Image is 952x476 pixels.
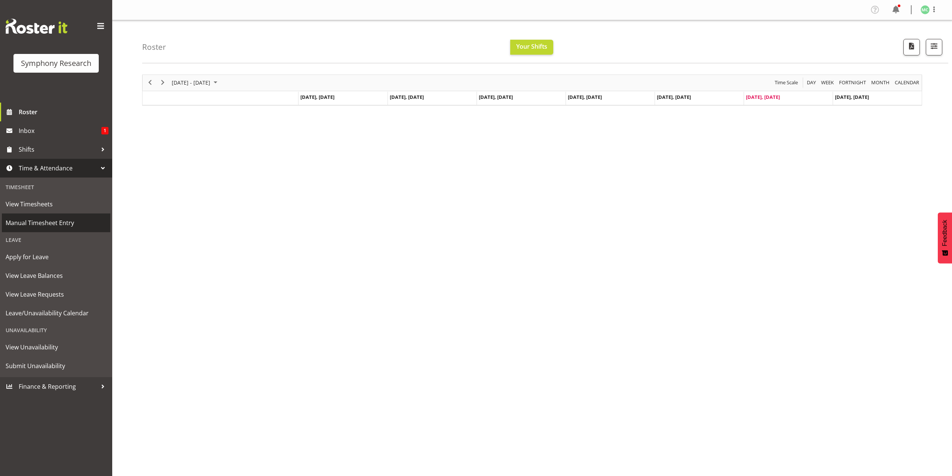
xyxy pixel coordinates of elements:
[2,248,110,266] a: Apply for Leave
[2,285,110,304] a: View Leave Requests
[926,39,942,55] button: Filter Shifts
[657,94,691,100] span: [DATE], [DATE]
[144,75,156,91] div: previous period
[2,357,110,375] a: Submit Unavailability
[6,270,107,281] span: View Leave Balances
[2,179,110,195] div: Timesheet
[2,232,110,248] div: Leave
[6,342,107,353] span: View Unavailability
[6,19,67,34] img: Rosterit website logo
[903,39,920,55] button: Download a PDF of the roster according to the set date range.
[2,213,110,232] a: Manual Timesheet Entry
[142,75,922,106] div: Timeline Week of August 23, 2025
[2,266,110,285] a: View Leave Balances
[19,144,97,155] span: Shifts
[19,163,97,174] span: Time & Attendance
[171,78,221,87] button: August 2025
[2,304,110,322] a: Leave/Unavailability Calendar
[510,40,553,55] button: Your Shifts
[2,322,110,338] div: Unavailability
[870,78,891,87] button: Timeline Month
[6,307,107,319] span: Leave/Unavailability Calendar
[2,338,110,357] a: View Unavailability
[19,106,108,118] span: Roster
[169,75,222,91] div: August 18 - 24, 2025
[19,381,97,392] span: Finance & Reporting
[894,78,920,87] span: calendar
[142,43,166,51] h4: Roster
[746,94,780,100] span: [DATE], [DATE]
[894,78,921,87] button: Month
[568,94,602,100] span: [DATE], [DATE]
[145,78,155,87] button: Previous
[6,289,107,300] span: View Leave Requests
[942,220,948,246] span: Feedback
[806,78,817,87] span: Day
[156,75,169,91] div: next period
[774,78,799,87] button: Time Scale
[6,198,107,210] span: View Timesheets
[300,94,334,100] span: [DATE], [DATE]
[390,94,424,100] span: [DATE], [DATE]
[19,125,101,136] span: Inbox
[835,94,869,100] span: [DATE], [DATE]
[921,5,930,14] img: matthew-coleman1906.jpg
[21,58,91,69] div: Symphony Research
[101,127,108,134] span: 1
[820,78,835,87] span: Week
[838,78,867,87] button: Fortnight
[171,78,211,87] span: [DATE] - [DATE]
[2,195,110,213] a: View Timesheets
[6,360,107,372] span: Submit Unavailability
[870,78,890,87] span: Month
[6,217,107,228] span: Manual Timesheet Entry
[479,94,513,100] span: [DATE], [DATE]
[774,78,799,87] span: Time Scale
[806,78,817,87] button: Timeline Day
[938,212,952,263] button: Feedback - Show survey
[838,78,867,87] span: Fortnight
[820,78,835,87] button: Timeline Week
[6,251,107,263] span: Apply for Leave
[158,78,168,87] button: Next
[516,42,547,51] span: Your Shifts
